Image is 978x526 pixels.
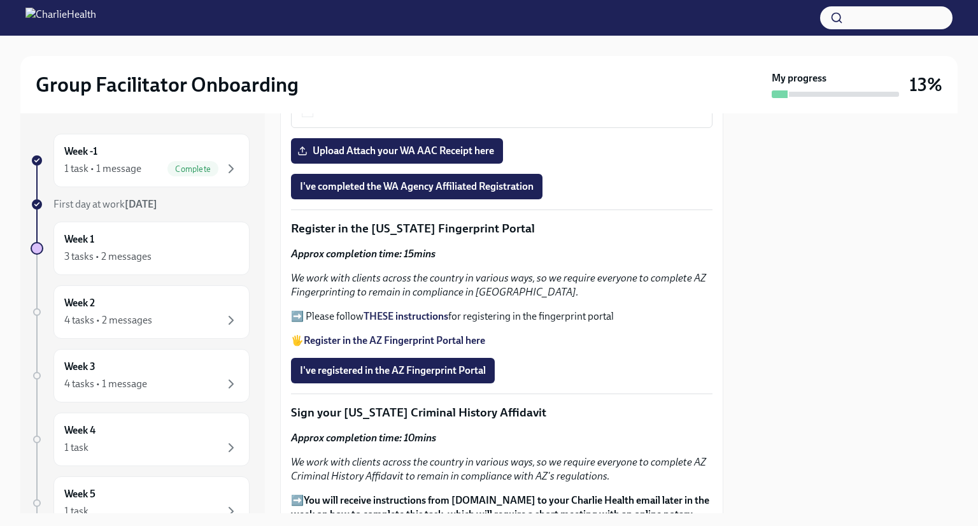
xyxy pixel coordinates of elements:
[64,250,152,264] div: 3 tasks • 2 messages
[291,358,495,383] button: I've registered in the AZ Fingerprint Portal
[64,377,147,391] div: 4 tasks • 1 message
[772,71,826,85] strong: My progress
[291,494,709,520] strong: You will receive instructions from [DOMAIN_NAME] to your Charlie Health email later in the week o...
[36,72,299,97] h2: Group Facilitator Onboarding
[364,310,448,322] a: THESE instructions
[291,174,542,199] button: I've completed the WA Agency Affiliated Registration
[31,222,250,275] a: Week 13 tasks • 2 messages
[64,504,89,518] div: 1 task
[64,145,97,159] h6: Week -1
[31,413,250,466] a: Week 41 task
[291,248,436,260] strong: Approx completion time: 15mins
[291,220,712,237] p: Register in the [US_STATE] Fingerprint Portal
[291,404,712,421] p: Sign your [US_STATE] Criminal History Affidavit
[291,334,712,348] p: 🖐️
[64,487,96,501] h6: Week 5
[53,198,157,210] span: First day at work
[300,364,486,377] span: I've registered in the AZ Fingerprint Portal
[64,423,96,437] h6: Week 4
[167,164,218,174] span: Complete
[291,138,503,164] label: Upload Attach your WA AAC Receipt here
[909,73,942,96] h3: 13%
[31,197,250,211] a: First day at work[DATE]
[300,145,494,157] span: Upload Attach your WA AAC Receipt here
[64,296,95,310] h6: Week 2
[291,494,712,522] p: ➡️
[291,309,712,323] p: ➡️ Please follow for registering in the fingerprint portal
[291,432,436,444] strong: Approx completion time: 10mins
[64,232,94,246] h6: Week 1
[291,272,706,298] em: We work with clients across the country in various ways, so we require everyone to complete AZ Fi...
[64,313,152,327] div: 4 tasks • 2 messages
[300,180,534,193] span: I've completed the WA Agency Affiliated Registration
[64,441,89,455] div: 1 task
[25,8,96,28] img: CharlieHealth
[304,334,485,346] a: Register in the AZ Fingerprint Portal here
[291,456,706,482] em: We work with clients across the country in various ways, so we require everyone to complete AZ Cr...
[31,285,250,339] a: Week 24 tasks • 2 messages
[64,360,96,374] h6: Week 3
[125,198,157,210] strong: [DATE]
[64,162,141,176] div: 1 task • 1 message
[31,349,250,402] a: Week 34 tasks • 1 message
[31,134,250,187] a: Week -11 task • 1 messageComplete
